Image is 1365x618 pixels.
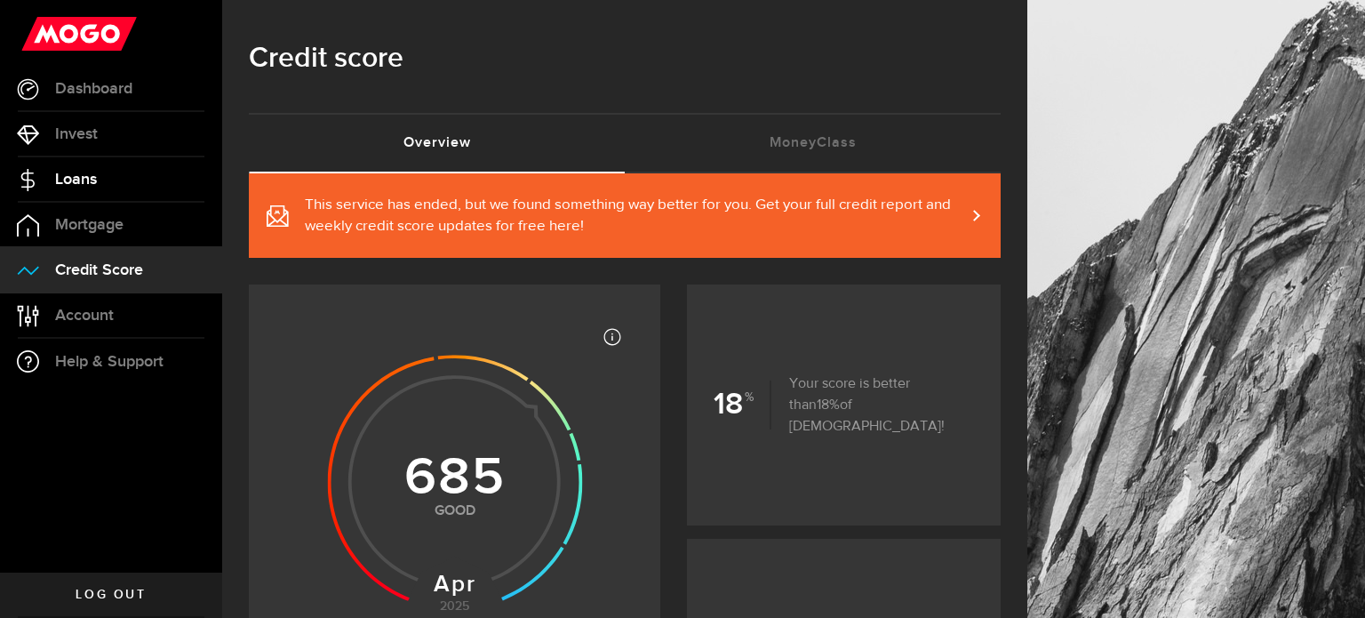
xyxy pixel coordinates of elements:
[55,126,98,142] span: Invest
[771,373,974,437] p: Your score is better than of [DEMOGRAPHIC_DATA]!
[76,589,146,601] span: Log out
[55,217,124,233] span: Mortgage
[55,354,164,370] span: Help & Support
[714,381,771,429] b: 18
[249,113,1001,173] ul: Tabs Navigation
[249,173,1001,258] a: This service has ended, but we found something way better for you. Get your full credit report an...
[55,172,97,188] span: Loans
[249,36,1001,82] h1: Credit score
[55,262,143,278] span: Credit Score
[55,308,114,324] span: Account
[817,398,840,413] span: 18
[55,81,132,97] span: Dashboard
[305,195,965,237] span: This service has ended, but we found something way better for you. Get your full credit report an...
[249,115,625,172] a: Overview
[625,115,1001,172] a: MoneyClass
[14,7,68,60] button: Open LiveChat chat widget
